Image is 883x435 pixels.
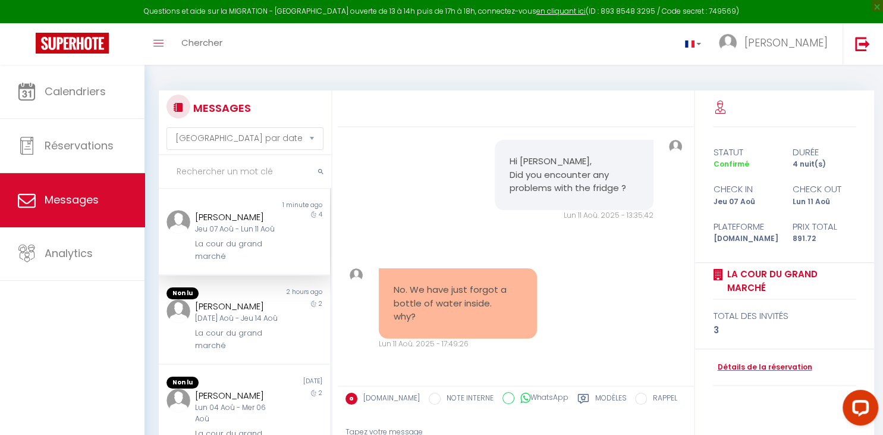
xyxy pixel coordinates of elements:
span: Chercher [181,36,222,49]
img: ... [166,389,190,412]
input: Rechercher un mot clé [159,155,331,189]
a: La cour du grand marché [722,267,856,295]
iframe: LiveChat chat widget [833,385,883,435]
img: ... [719,34,737,52]
span: 4 [319,210,322,219]
div: Lun 11 Aoû. 2025 - 17:49:26 [379,339,538,350]
div: 2 hours ago [244,287,330,299]
img: ... [669,140,683,154]
div: 4 nuit(s) [785,159,864,170]
label: RAPPEL [647,393,677,406]
div: check out [785,182,864,196]
a: Chercher [172,23,231,65]
div: Lun 11 Aoû [785,196,864,208]
div: Jeu 07 Aoû - Lun 11 Aoû [195,224,279,235]
div: 891.72 [785,233,864,245]
div: durée [785,145,864,159]
div: Plateforme [705,220,784,234]
span: 2 [319,389,322,398]
div: Lun 11 Aoû. 2025 - 13:35:42 [495,210,653,221]
div: Prix total [785,220,864,234]
div: [PERSON_NAME] [195,389,279,403]
span: Calendriers [45,84,106,99]
div: 1 minute ago [244,201,330,210]
div: La cour du grand marché [195,238,279,262]
span: [PERSON_NAME] [744,35,828,50]
img: logout [855,36,870,51]
img: ... [350,268,363,282]
div: total des invités [713,309,856,323]
div: [DOMAIN_NAME] [705,233,784,245]
div: [PERSON_NAME] [195,210,279,224]
img: Super Booking [36,33,109,54]
div: [PERSON_NAME] [195,299,279,314]
img: ... [166,299,190,323]
label: WhatsApp [514,392,568,405]
div: Lun 04 Aoû - Mer 06 Aoû [195,402,279,425]
h3: MESSAGES [190,95,251,121]
div: La cour du grand marché [195,327,279,352]
span: Messages [45,192,99,207]
a: en cliquant ici [536,6,586,16]
label: Modèles [595,393,627,408]
div: 3 [713,323,856,337]
label: [DOMAIN_NAME] [357,393,420,406]
span: Non lu [166,287,199,299]
span: Analytics [45,246,93,261]
label: NOTE INTERNE [441,393,494,406]
a: Détails de la réservation [713,362,812,373]
a: ... [PERSON_NAME] [710,23,843,65]
div: [DATE] [244,377,330,389]
span: Non lu [166,377,199,389]
div: Jeu 07 Aoû [705,196,784,208]
pre: Hi [PERSON_NAME], Did you encounter any problems with the fridge ? [510,155,639,195]
span: 2 [319,299,322,308]
div: [DATE] Aoû - Jeu 14 Aoû [195,313,279,324]
span: Confirmé [713,159,749,169]
span: Réservations [45,138,114,153]
div: statut [705,145,784,159]
div: check in [705,182,784,196]
img: ... [166,210,190,234]
pre: No. We have just forgot a bottle of water inside. why? [394,283,523,324]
